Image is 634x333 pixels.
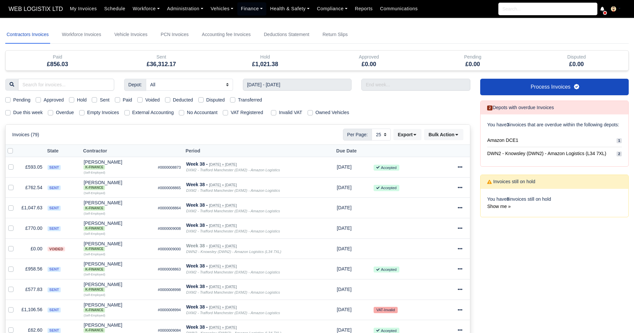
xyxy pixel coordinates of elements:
[337,226,351,231] span: 1 day from now
[266,2,313,15] a: Health & Safety
[5,26,50,44] a: Contractors Invoices
[530,61,624,68] h5: £0.00
[11,61,105,68] h5: £856.03
[19,198,45,218] td: £1,047.63
[6,51,110,70] div: Paid
[207,2,237,15] a: Vehicles
[11,53,105,61] div: Paid
[209,224,237,228] small: [DATE] » [DATE]
[238,96,262,104] label: Transferred
[66,2,101,15] a: My Invoices
[361,79,470,91] input: End week...
[101,2,129,15] a: Schedule
[83,160,152,170] div: [PERSON_NAME]
[209,285,237,289] small: [DATE] » [DATE]
[19,238,45,259] td: £0.00
[83,212,105,215] small: (Self-Employed)
[209,162,237,167] small: [DATE] » [DATE]
[186,229,280,233] i: DXM2 - Trafford Manchester (DXM2) - Amazon Logistics
[322,53,416,61] div: Approved
[480,79,629,95] a: Process Invoices
[83,191,105,195] small: (Self-Employed)
[83,200,152,210] div: [PERSON_NAME]
[115,53,209,61] div: Sent
[48,287,60,292] span: sent
[313,2,351,15] a: Compliance
[158,186,181,190] small: #0000008865
[145,96,160,104] label: Voided
[186,161,208,167] strong: Week 38 -
[231,109,263,116] label: VAT Registered
[48,165,60,170] span: sent
[209,325,237,330] small: [DATE] » [DATE]
[48,186,60,190] span: sent
[487,179,535,185] h6: Invoices still on hold
[498,3,597,15] input: Search...
[48,247,65,252] span: voided
[206,96,225,104] label: Disputed
[83,253,105,256] small: (Self-Employed)
[83,293,105,297] small: (Self-Employed)
[123,96,132,104] label: Paid
[19,218,45,238] td: £770.00
[186,223,208,228] strong: Week 38 -
[321,26,349,44] a: Return Slips
[5,3,66,16] a: WEB LOGISTIX LTD
[186,188,280,192] i: DXM2 - Trafford Manchester (DXM2) - Amazon Logistics
[163,2,207,15] a: Administration
[186,202,208,208] strong: Week 38 -
[218,53,312,61] div: Hold
[44,96,64,104] label: Approved
[525,51,629,70] div: Disputed
[337,287,351,292] span: 1 day from now
[186,263,208,269] strong: Week 38 -
[426,53,520,61] div: Pending
[77,96,86,104] label: Hold
[83,323,152,333] div: [PERSON_NAME]
[617,151,622,156] span: 2
[374,165,399,171] small: Accepted
[87,109,119,116] label: Empty Invoices
[507,196,509,202] strong: 8
[487,204,511,209] a: Show me »
[337,246,351,251] span: 1 day from now
[487,147,622,160] a: DWN2 - Knowsley (DWN2) - Amazon Logistics (L34 7XL) 2
[209,305,237,310] small: [DATE] » [DATE]
[45,145,81,157] th: State
[376,2,421,15] a: Communications
[158,267,181,271] small: #0000008863
[186,290,280,294] i: DXM2 - Trafford Manchester (DXM2) - Amazon Logistics
[186,209,280,213] i: DXM2 - Trafford Manchester (DXM2) - Amazon Logistics
[337,266,351,271] span: 1 day from now
[601,301,634,333] div: Chat Widget
[48,267,60,272] span: sent
[19,259,45,279] td: £958.56
[19,157,45,178] td: £593.05
[487,134,622,147] a: Amazon DCE1 1
[374,267,399,272] small: Accepted
[337,327,351,333] span: 1 day from now
[48,308,60,312] span: sent
[61,26,103,44] a: Workforce Invoices
[186,324,208,330] strong: Week 38 -
[158,288,181,292] small: #0000008998
[317,51,421,70] div: Approved
[337,205,351,210] span: 1 day from now
[424,129,463,140] div: Bulk Action
[115,61,209,68] h5: £36,312.17
[487,150,606,157] span: DWN2 - Knowsley (DWN2) - Amazon Logistics (L34 7XL)
[83,160,152,170] div: [PERSON_NAME] K-Finance
[56,109,74,116] label: Overdue
[83,303,152,312] div: [PERSON_NAME] K-Finance
[83,282,152,292] div: [PERSON_NAME] K-Finance
[83,226,105,231] span: K-Finance
[186,250,281,254] i: DWN2 - Knowsley (DWN2) - Amazon Logistics (L34 7XL)
[343,129,372,141] span: Per Page:
[186,311,280,315] i: DXM2 - Trafford Manchester (DXM2) - Amazon Logistics
[186,284,208,289] strong: Week 38 -
[113,26,149,44] a: Vehicle Invoices
[158,227,181,230] small: #0000009008
[83,287,105,292] span: K-Finance
[48,328,60,333] span: sent
[18,79,114,91] input: Search for invoices...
